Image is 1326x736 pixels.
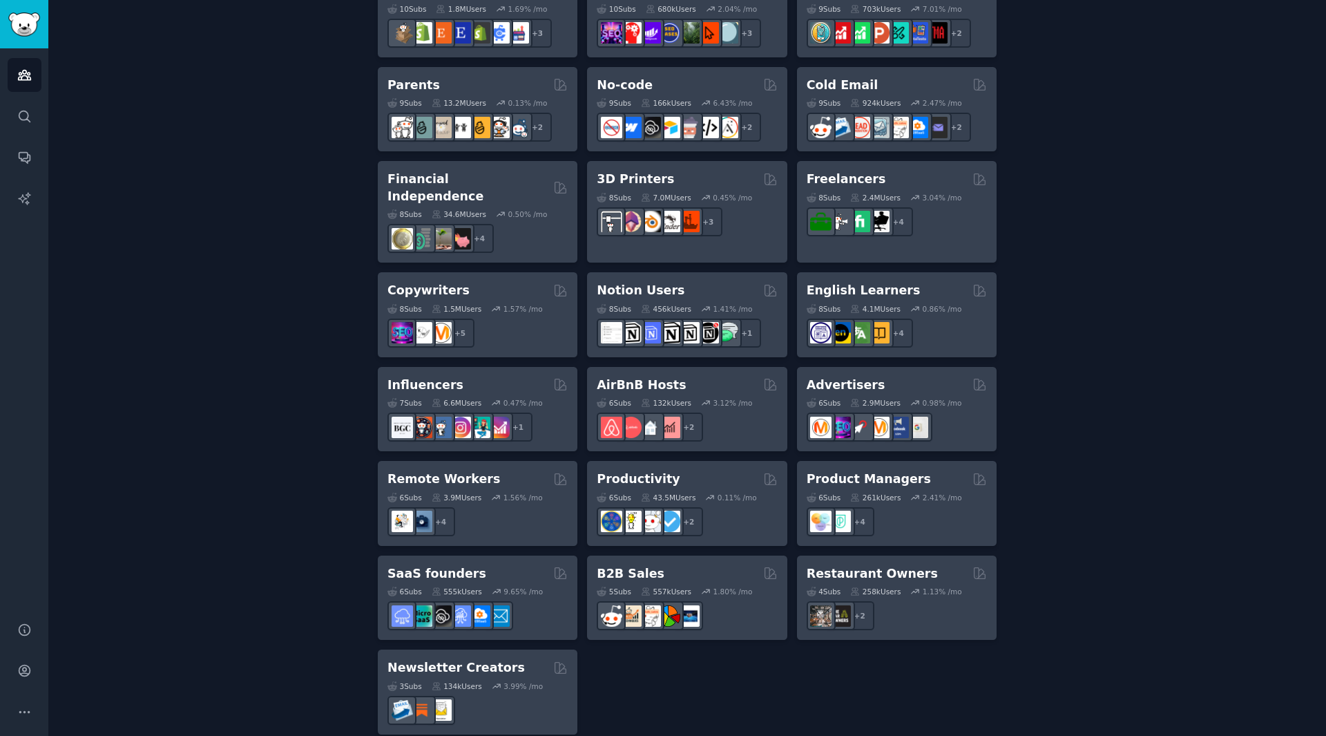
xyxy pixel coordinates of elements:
[488,22,510,44] img: ecommercemarketing
[411,699,432,721] img: Substack
[698,22,719,44] img: GoogleSearchConsole
[508,209,548,219] div: 0.50 % /mo
[659,605,680,627] img: B2BSales
[807,171,886,188] h2: Freelancers
[807,4,841,14] div: 9 Sub s
[436,4,486,14] div: 1.8M Users
[430,699,452,721] img: Newsletters
[508,98,548,108] div: 0.13 % /mo
[868,22,890,44] img: ProductHunters
[926,117,948,138] img: EmailOutreach
[392,511,413,532] img: RemoteJobs
[620,605,642,627] img: salestechniques
[850,304,901,314] div: 4.1M Users
[387,493,422,502] div: 6 Sub s
[523,113,552,142] div: + 2
[597,493,631,502] div: 6 Sub s
[392,699,413,721] img: Emailmarketing
[450,22,471,44] img: EtsySellers
[523,19,552,48] div: + 3
[713,98,753,108] div: 6.43 % /mo
[713,193,752,202] div: 0.45 % /mo
[411,511,432,532] img: work
[693,207,722,236] div: + 3
[620,211,642,232] img: 3Dmodeling
[597,282,684,299] h2: Notion Users
[450,228,471,249] img: fatFIRE
[469,417,490,438] img: influencermarketing
[646,4,696,14] div: 680k Users
[641,398,691,408] div: 132k Users
[620,22,642,44] img: TechSEO
[465,224,494,253] div: + 4
[868,211,890,232] img: Freelancers
[488,605,510,627] img: SaaS_Email_Marketing
[8,12,40,37] img: GummySearch logo
[713,398,753,408] div: 3.12 % /mo
[430,417,452,438] img: Instagram
[503,304,543,314] div: 1.57 % /mo
[849,417,870,438] img: PPC
[641,98,691,108] div: 166k Users
[432,209,486,219] div: 34.6M Users
[392,117,413,138] img: daddit
[850,98,901,108] div: 924k Users
[387,471,500,488] h2: Remote Workers
[807,282,921,299] h2: English Learners
[640,22,661,44] img: seogrowth
[432,398,482,408] div: 6.6M Users
[508,22,529,44] img: ecommerce_growth
[641,587,691,596] div: 557k Users
[810,211,832,232] img: forhire
[849,117,870,138] img: LeadGeneration
[387,209,422,219] div: 8 Sub s
[807,193,841,202] div: 8 Sub s
[884,207,913,236] div: + 4
[450,605,471,627] img: SaaSSales
[829,211,851,232] img: freelance_forhire
[411,605,432,627] img: microsaas
[469,22,490,44] img: reviewmyshopify
[850,4,901,14] div: 703k Users
[887,22,909,44] img: alphaandbetausers
[597,4,635,14] div: 10 Sub s
[698,117,719,138] img: NoCodeMovement
[829,322,851,343] img: EnglishLearning
[387,659,525,677] h2: Newsletter Creators
[810,605,832,627] img: restaurantowners
[698,322,719,343] img: BestNotionTemplates
[430,117,452,138] img: beyondthebump
[597,171,674,188] h2: 3D Printers
[597,77,653,94] h2: No-code
[641,304,691,314] div: 456k Users
[923,587,962,596] div: 1.13 % /mo
[807,493,841,502] div: 6 Sub s
[732,319,761,348] div: + 1
[678,22,700,44] img: Local_SEO
[597,565,664,583] h2: B2B Sales
[620,322,642,343] img: notioncreations
[850,398,901,408] div: 2.9M Users
[849,322,870,343] img: language_exchange
[659,511,680,532] img: getdisciplined
[411,228,432,249] img: FinancialPlanning
[845,601,874,630] div: + 2
[923,493,962,502] div: 2.41 % /mo
[469,605,490,627] img: B2BSaaS
[432,304,482,314] div: 1.5M Users
[430,22,452,44] img: Etsy
[387,304,422,314] div: 8 Sub s
[387,377,463,394] h2: Influencers
[503,413,532,442] div: + 1
[717,22,738,44] img: The_SEO
[641,193,691,202] div: 7.0M Users
[942,113,971,142] div: + 2
[807,587,841,596] div: 4 Sub s
[659,22,680,44] img: SEO_cases
[829,511,851,532] img: ProductMgmt
[907,117,928,138] img: B2BSaaS
[829,117,851,138] img: Emailmarketing
[659,211,680,232] img: ender3
[640,117,661,138] img: NoCodeSaaS
[850,587,901,596] div: 258k Users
